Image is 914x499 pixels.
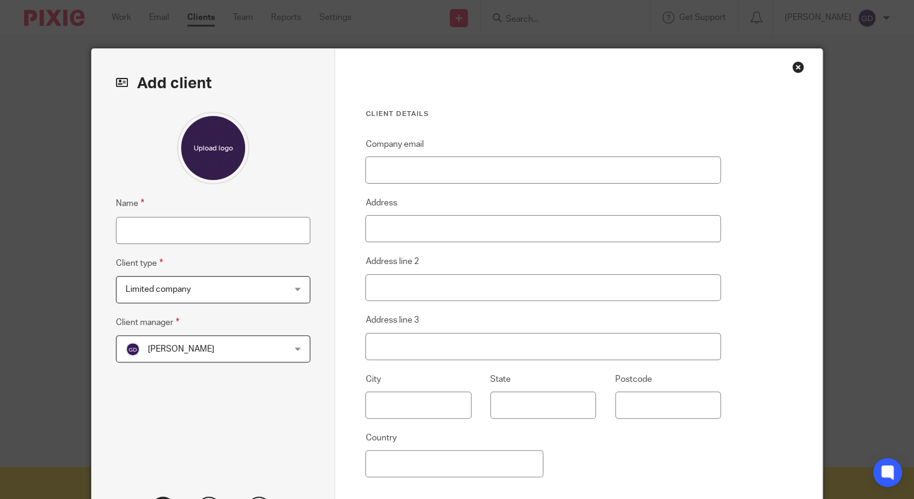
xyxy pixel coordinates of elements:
img: svg%3E [126,342,140,356]
div: Close this dialog window [792,61,804,73]
label: Address [365,197,397,209]
label: Client manager [116,315,179,329]
h3: Client details [365,109,720,119]
span: Limited company [126,285,191,294]
span: [PERSON_NAME] [148,345,214,353]
label: Name [116,196,144,210]
label: Postcode [615,373,652,385]
label: Client type [116,256,163,270]
label: Address line 3 [365,314,418,326]
label: City [365,373,380,385]
label: Company email [365,138,423,150]
label: Address line 2 [365,256,418,268]
label: Country [365,432,396,444]
h2: Add client [116,73,310,94]
label: State [490,373,511,385]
